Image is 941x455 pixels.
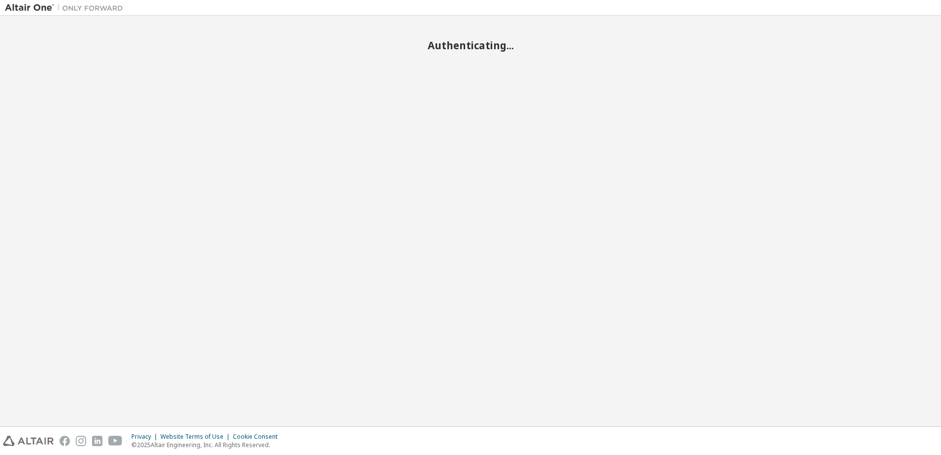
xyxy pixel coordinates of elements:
[5,3,128,13] img: Altair One
[5,39,936,52] h2: Authenticating...
[233,433,283,441] div: Cookie Consent
[131,441,283,449] p: © 2025 Altair Engineering, Inc. All Rights Reserved.
[131,433,160,441] div: Privacy
[76,436,86,446] img: instagram.svg
[3,436,54,446] img: altair_logo.svg
[160,433,233,441] div: Website Terms of Use
[60,436,70,446] img: facebook.svg
[108,436,123,446] img: youtube.svg
[92,436,102,446] img: linkedin.svg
